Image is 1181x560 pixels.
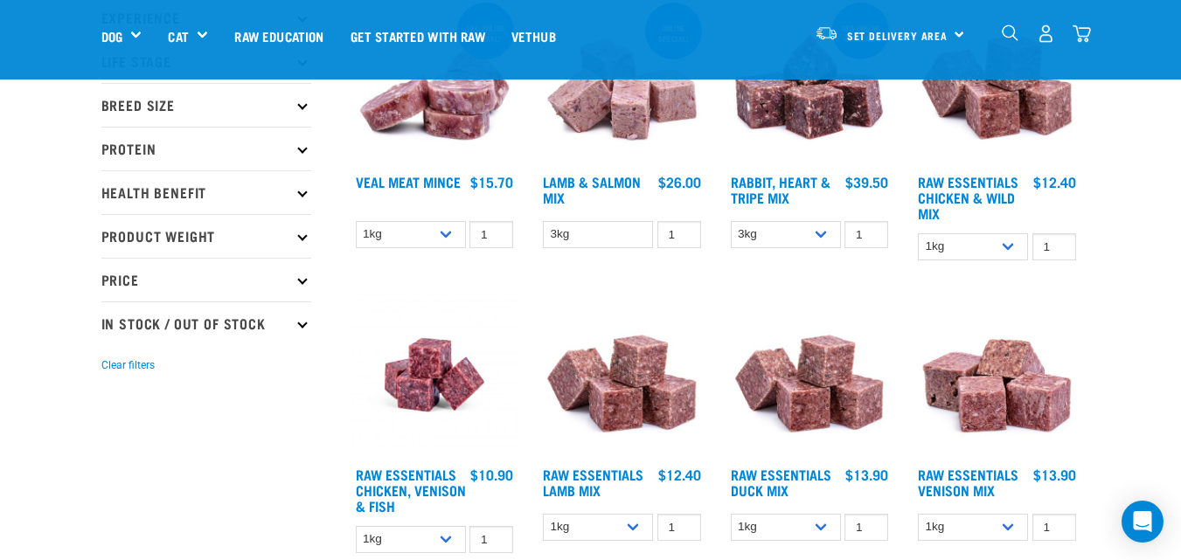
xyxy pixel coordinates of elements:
[847,32,948,38] span: Set Delivery Area
[469,221,513,248] input: 1
[101,301,311,345] p: In Stock / Out Of Stock
[469,526,513,553] input: 1
[498,1,569,71] a: Vethub
[470,467,513,482] div: $10.90
[1032,233,1076,260] input: 1
[845,174,888,190] div: $39.50
[101,258,311,301] p: Price
[101,357,155,373] button: Clear filters
[543,177,641,201] a: Lamb & Salmon Mix
[731,177,830,201] a: Rabbit, Heart & Tripe Mix
[657,514,701,541] input: 1
[101,127,311,170] p: Protein
[1033,174,1076,190] div: $12.40
[1037,24,1055,43] img: user.png
[657,221,701,248] input: 1
[337,1,498,71] a: Get started with Raw
[844,514,888,541] input: 1
[918,177,1018,217] a: Raw Essentials Chicken & Wild Mix
[918,470,1018,494] a: Raw Essentials Venison Mix
[1032,514,1076,541] input: 1
[1002,24,1018,41] img: home-icon-1@2x.png
[351,292,518,459] img: Chicken Venison mix 1655
[1122,501,1164,543] div: Open Intercom Messenger
[356,470,466,509] a: Raw Essentials Chicken, Venison & Fish
[658,174,701,190] div: $26.00
[815,25,838,41] img: van-moving.png
[221,1,337,71] a: Raw Education
[101,26,122,46] a: Dog
[726,292,893,459] img: ?1041 RE Lamb Mix 01
[101,83,311,127] p: Breed Size
[101,170,311,214] p: Health Benefit
[658,467,701,482] div: $12.40
[844,221,888,248] input: 1
[470,174,513,190] div: $15.70
[356,177,461,185] a: Veal Meat Mince
[731,470,831,494] a: Raw Essentials Duck Mix
[914,292,1080,459] img: 1113 RE Venison Mix 01
[1033,467,1076,482] div: $13.90
[168,26,188,46] a: Cat
[101,214,311,258] p: Product Weight
[845,467,888,482] div: $13.90
[1073,24,1091,43] img: home-icon@2x.png
[538,292,705,459] img: ?1041 RE Lamb Mix 01
[543,470,643,494] a: Raw Essentials Lamb Mix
